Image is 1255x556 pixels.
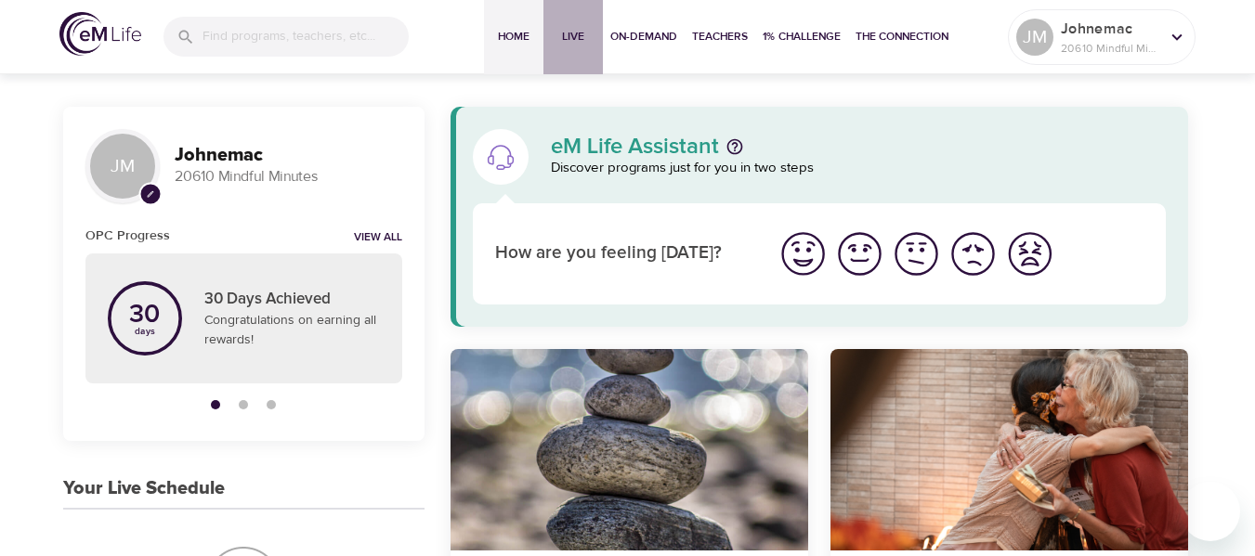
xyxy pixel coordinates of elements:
[85,226,170,246] h6: OPC Progress
[763,27,841,46] span: 1% Challenge
[948,228,999,279] img: bad
[891,228,942,279] img: ok
[1181,482,1240,541] iframe: Button to launch messaging window
[59,12,141,56] img: logo
[888,226,945,282] button: I'm feeling ok
[354,230,402,246] a: View all notifications
[1016,19,1053,56] div: JM
[856,27,948,46] span: The Connection
[834,228,885,279] img: good
[551,158,1167,179] p: Discover programs just for you in two steps
[551,136,719,158] p: eM Life Assistant
[1061,40,1159,57] p: 20610 Mindful Minutes
[945,226,1001,282] button: I'm feeling bad
[775,226,831,282] button: I'm feeling great
[451,349,808,550] button: Mindfully Managing Anxiety Series
[831,226,888,282] button: I'm feeling good
[830,349,1188,550] button: Mindful Daily
[204,288,380,312] p: 30 Days Achieved
[63,478,225,499] h3: Your Live Schedule
[129,302,160,328] p: 30
[1001,226,1058,282] button: I'm feeling worst
[486,142,516,172] img: eM Life Assistant
[85,129,160,203] div: JM
[610,27,677,46] span: On-Demand
[175,145,402,166] h3: Johnemac
[204,311,380,350] p: Congratulations on earning all rewards!
[692,27,748,46] span: Teachers
[1004,228,1055,279] img: worst
[495,240,752,267] p: How are you feeling [DATE]?
[1061,18,1159,40] p: Johnemac
[778,228,829,279] img: great
[129,328,160,335] p: days
[203,17,409,57] input: Find programs, teachers, etc...
[551,27,595,46] span: Live
[175,166,402,187] p: 20610 Mindful Minutes
[491,27,536,46] span: Home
